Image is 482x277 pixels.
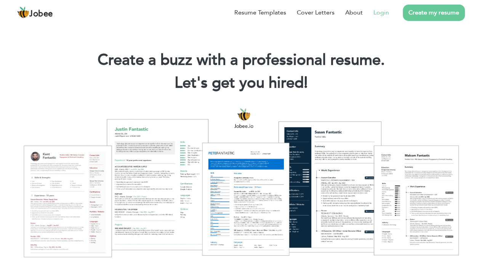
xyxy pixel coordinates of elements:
a: Resume Templates [234,8,286,17]
img: jobee.io [17,6,29,19]
span: get you hired! [212,72,308,93]
a: Jobee [17,6,53,19]
a: Cover Letters [297,8,335,17]
span: | [304,72,307,93]
a: Login [373,8,389,17]
a: About [345,8,363,17]
a: Create my resume [403,5,465,21]
span: Jobee [29,10,53,18]
h1: Create a buzz with a professional resume. [11,50,471,70]
h2: Let's [11,73,471,93]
